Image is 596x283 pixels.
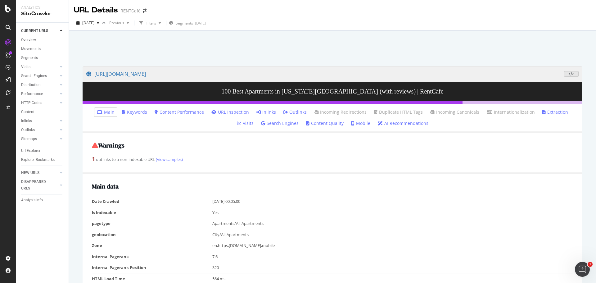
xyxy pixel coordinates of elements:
a: Overview [21,37,64,43]
td: 320 [212,262,573,273]
a: Mobile [351,120,370,126]
div: Search Engines [21,73,47,79]
h2: Warnings [92,142,573,149]
div: Segments [21,55,38,61]
a: Movements [21,46,64,52]
div: Explorer Bookmarks [21,157,55,163]
div: Outlinks [21,127,35,133]
a: Extraction [542,109,568,115]
a: Outlinks [283,109,307,115]
div: Distribution [21,82,41,88]
div: Filters [146,21,156,26]
div: Url Explorer [21,148,40,154]
div: [DATE] [195,21,206,26]
a: Url Explorer [21,148,64,154]
td: 7.6 [212,251,573,262]
span: vs [102,20,107,25]
a: Content [21,109,64,115]
a: Visits [237,120,254,126]
td: [DATE] 00:05:00 [212,196,573,207]
td: geolocation [92,229,212,240]
td: Is Indexable [92,207,212,218]
a: Sitemaps [21,136,58,142]
div: RENTCafé [120,8,140,14]
div: arrow-right-arrow-left [143,9,147,13]
div: Inlinks [21,118,32,124]
a: URL Inspection [211,109,249,115]
a: (view samples) [155,157,183,162]
td: Internal Pagerank Position [92,262,212,273]
a: Content Performance [155,109,204,115]
a: Main [97,109,115,115]
a: DISAPPEARED URLS [21,179,58,192]
button: [DATE] [74,18,102,28]
span: Segments [176,21,193,26]
a: Search Engines [261,120,299,126]
iframe: Intercom live chat [575,262,590,277]
td: en,https,[DOMAIN_NAME],mobile [212,240,573,251]
div: SiteCrawler [21,10,64,17]
div: Visits [21,64,30,70]
a: Search Engines [21,73,58,79]
td: City/All-Apartments [212,229,573,240]
td: Zone [92,240,212,251]
a: NEW URLS [21,170,58,176]
a: Segments [21,55,64,61]
a: Analysis Info [21,197,64,203]
a: Distribution [21,82,58,88]
button: Filters [137,18,164,28]
div: HTTP Codes [21,100,42,106]
div: Content [21,109,34,115]
div: Analysis Info [21,197,43,203]
span: 2025 Apr. 10th [82,20,94,25]
button: Segments[DATE] [169,18,206,28]
a: [URL][DOMAIN_NAME] [86,66,564,82]
a: Incoming Redirections [314,109,367,115]
td: Apartments/All-Apartments [212,218,573,229]
a: Duplicate HTML Tags [374,109,423,115]
div: outlinks to a non-indexable URL [92,155,573,163]
div: URL Details [74,5,118,16]
a: AI Recommendations [378,120,428,126]
div: Sitemaps [21,136,37,142]
div: Overview [21,37,36,43]
a: CURRENT URLS [21,28,58,34]
div: CURRENT URLS [21,28,48,34]
a: Keywords [122,109,147,115]
div: Movements [21,46,41,52]
span: Previous [107,20,124,25]
a: Visits [21,64,58,70]
a: Content Quality [306,120,344,126]
div: Analytics [21,5,64,10]
strong: 1 [92,155,95,162]
h3: 100 Best Apartments in [US_STATE][GEOGRAPHIC_DATA] (with reviews) | RentCafe [83,82,582,101]
td: Yes [212,207,573,218]
div: DISAPPEARED URLS [21,179,52,192]
a: Inlinks [21,118,58,124]
div: NEW URLS [21,170,39,176]
a: Inlinks [256,109,276,115]
a: Incoming Canonicals [430,109,479,115]
a: Performance [21,91,58,97]
a: Outlinks [21,127,58,133]
a: Internationalization [487,109,535,115]
td: Date Crawled [92,196,212,207]
span: 1 [588,262,593,267]
td: Internal Pagerank [92,251,212,262]
td: pagetype [92,218,212,229]
button: Previous [107,18,132,28]
div: Performance [21,91,43,97]
a: HTTP Codes [21,100,58,106]
h2: Main data [92,183,573,190]
a: Explorer Bookmarks [21,157,64,163]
